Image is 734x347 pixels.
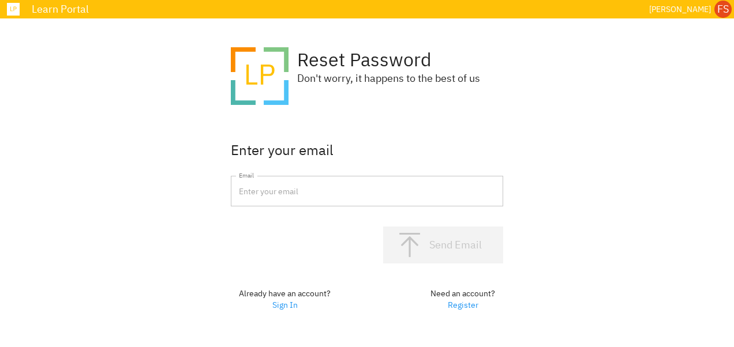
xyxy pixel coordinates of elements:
div: Learn Portal [26,4,645,14]
div: [PERSON_NAME] [649,2,711,17]
a: Sign In [272,300,298,310]
div: Don't worry, it happens to the best of us [297,71,480,85]
input: Enter your email [231,176,503,207]
div: Reset Password [297,47,480,71]
div: Already have an account? [239,288,331,299]
div: FS [714,1,732,18]
a: Register [448,300,478,310]
div: Enter your email [231,140,503,160]
div: Need an account? [430,288,495,299]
